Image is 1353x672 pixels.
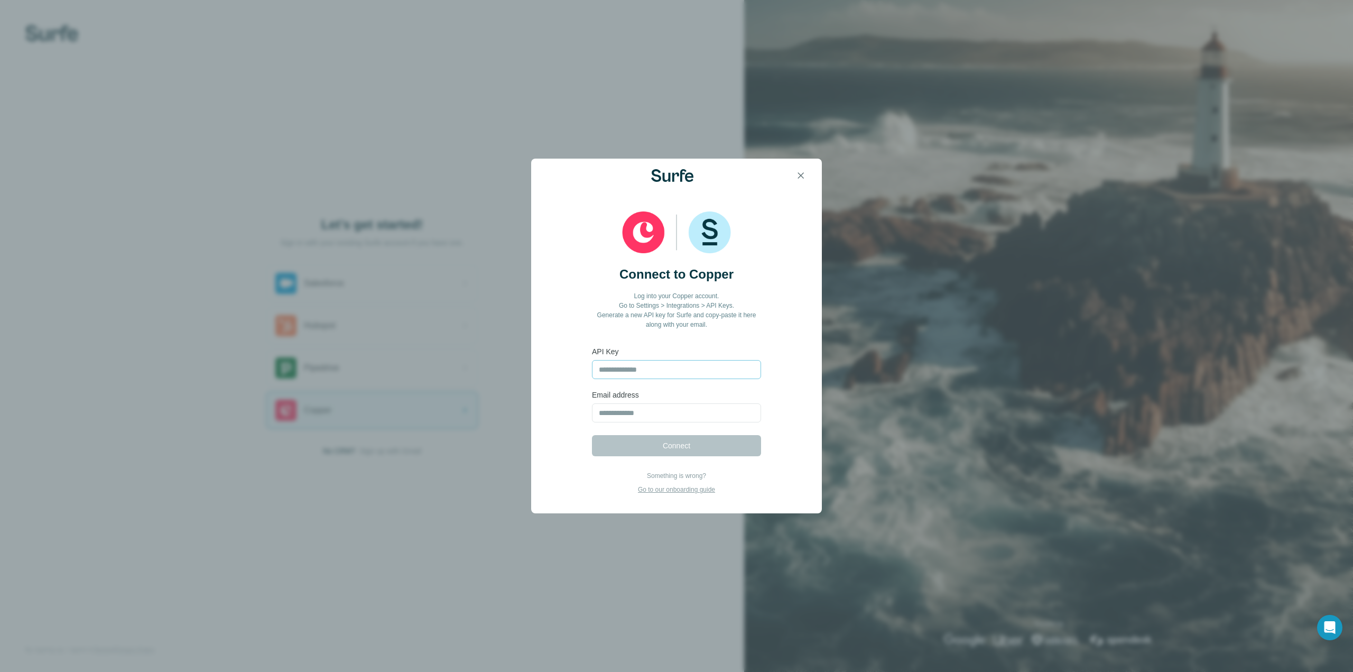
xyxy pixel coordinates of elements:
[651,169,693,182] img: Surfe Logo
[592,390,761,400] label: Email address
[638,485,715,494] p: Go to our onboarding guide
[622,211,731,254] img: Copper and Surfe logos
[619,266,734,283] h2: Connect to Copper
[638,471,715,481] p: Something is wrong?
[1317,615,1342,640] div: Open Intercom Messenger
[592,346,761,357] label: API Key
[592,291,761,329] p: Log into your Copper account. Go to Settings > Integrations > API Keys. Generate a new API key fo...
